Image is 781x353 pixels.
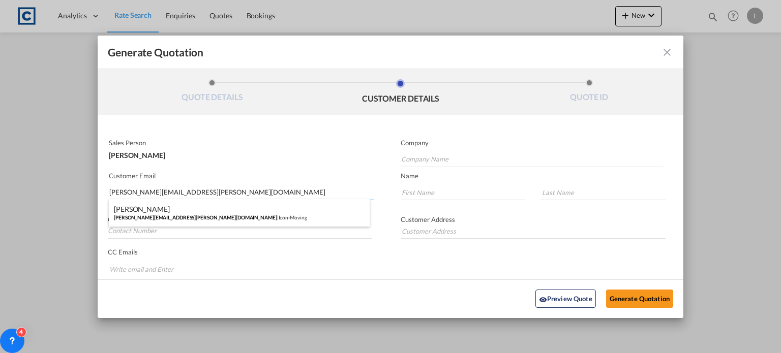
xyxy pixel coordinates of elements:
p: Name [401,172,683,180]
md-icon: icon-close fg-AAA8AD cursor m-0 [661,46,673,58]
md-chips-wrap: Chips container. Enter the text area, then type text, and press enter to add a chip. [108,260,646,280]
md-icon: icon-eye [539,296,547,304]
button: icon-eyePreview Quote [535,290,596,308]
p: Sales Person [109,139,371,147]
span: Customer Address [401,215,455,223]
input: Customer Address [401,223,666,239]
input: First Name [401,185,525,200]
span: Generate Quotation [108,46,203,59]
input: Company Name [401,152,664,167]
md-dialog: Generate QuotationQUOTE ... [98,36,683,318]
input: Contact Number [108,223,372,239]
p: Contact [108,215,372,223]
li: CUSTOMER DETAILS [307,79,495,107]
button: Generate Quotation [606,290,673,308]
li: QUOTE ID [495,79,683,107]
li: QUOTE DETAILS [118,79,307,107]
p: Company [401,139,664,147]
input: Last Name [541,185,666,200]
p: CC Emails [108,248,646,256]
div: [PERSON_NAME] [109,147,371,159]
input: Search by Customer Name/Email Id/Company [109,185,374,200]
p: Customer Email [109,172,374,180]
input: Chips input. [109,261,186,277]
